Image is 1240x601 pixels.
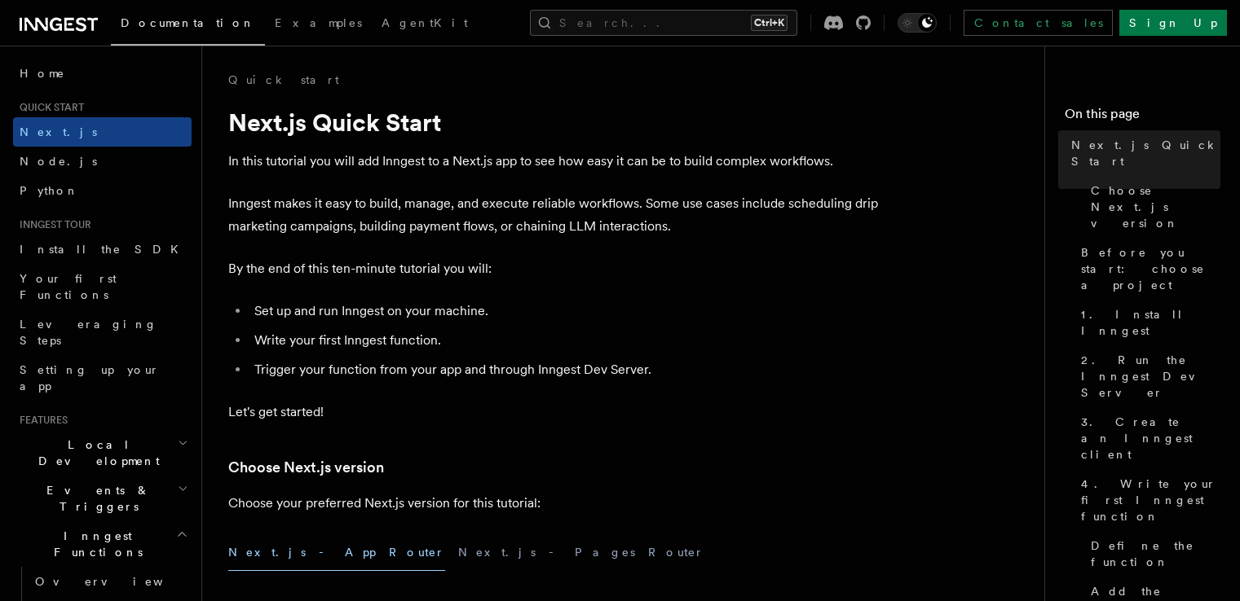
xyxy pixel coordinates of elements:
a: Install the SDK [13,235,192,264]
a: Before you start: choose a project [1075,238,1220,300]
p: In this tutorial you will add Inngest to a Next.js app to see how easy it can be to build complex... [228,150,880,173]
span: Examples [275,16,362,29]
p: Choose your preferred Next.js version for this tutorial: [228,492,880,515]
a: Python [13,176,192,205]
h4: On this page [1065,104,1220,130]
a: Next.js Quick Start [1065,130,1220,176]
span: Inngest Functions [13,528,176,560]
p: Inngest makes it easy to build, manage, and execute reliable workflows. Some use cases include sc... [228,192,880,238]
a: Contact sales [964,10,1113,36]
p: By the end of this ten-minute tutorial you will: [228,257,880,280]
span: Node.js [20,155,97,168]
span: Next.js Quick Start [1071,137,1220,169]
span: Your first Functions [20,272,117,301]
button: Next.js - Pages Router [458,534,704,571]
a: Overview [29,567,192,596]
a: Leveraging Steps [13,309,192,355]
span: Leveraging Steps [20,318,157,347]
span: Install the SDK [20,243,188,256]
kbd: Ctrl+K [751,15,788,31]
p: Let's get started! [228,401,880,423]
span: Before you start: choose a project [1081,244,1220,293]
a: Setting up your app [13,355,192,401]
span: Quick start [13,101,84,114]
span: Setting up your app [20,363,160,393]
a: 1. Install Inngest [1075,300,1220,345]
a: 4. Write your first Inngest function [1075,469,1220,531]
li: Trigger your function from your app and through Inngest Dev Server. [249,358,880,381]
button: Inngest Functions [13,521,192,567]
a: AgentKit [372,5,478,44]
button: Next.js - App Router [228,534,445,571]
span: 3. Create an Inngest client [1081,414,1220,463]
a: Choose Next.js version [228,456,384,479]
button: Search...Ctrl+K [530,10,797,36]
span: 4. Write your first Inngest function [1081,476,1220,524]
span: Inngest tour [13,218,91,231]
button: Events & Triggers [13,476,192,521]
span: Documentation [121,16,255,29]
li: Write your first Inngest function. [249,329,880,352]
span: Python [20,184,79,197]
span: Define the function [1091,537,1220,570]
span: Next.js [20,125,97,138]
a: 2. Run the Inngest Dev Server [1075,345,1220,407]
a: Home [13,59,192,88]
span: Home [20,65,65,81]
a: Your first Functions [13,264,192,309]
span: Overview [35,575,203,588]
li: Set up and run Inngest on your machine. [249,300,880,322]
a: Define the function [1084,531,1220,577]
button: Toggle dark mode [898,13,937,33]
span: 1. Install Inngest [1081,306,1220,339]
a: Quick start [228,72,339,88]
h1: Next.js Quick Start [228,107,880,137]
span: Local Development [13,436,178,469]
a: Documentation [111,5,265,46]
button: Local Development [13,430,192,476]
a: Examples [265,5,372,44]
a: Choose Next.js version [1084,176,1220,238]
span: Features [13,414,68,427]
span: 2. Run the Inngest Dev Server [1081,352,1220,401]
span: Choose Next.js version [1091,182,1220,231]
a: Sign Up [1119,10,1227,36]
span: AgentKit [382,16,468,29]
a: Node.js [13,147,192,176]
a: 3. Create an Inngest client [1075,407,1220,469]
a: Next.js [13,117,192,147]
span: Events & Triggers [13,482,178,515]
